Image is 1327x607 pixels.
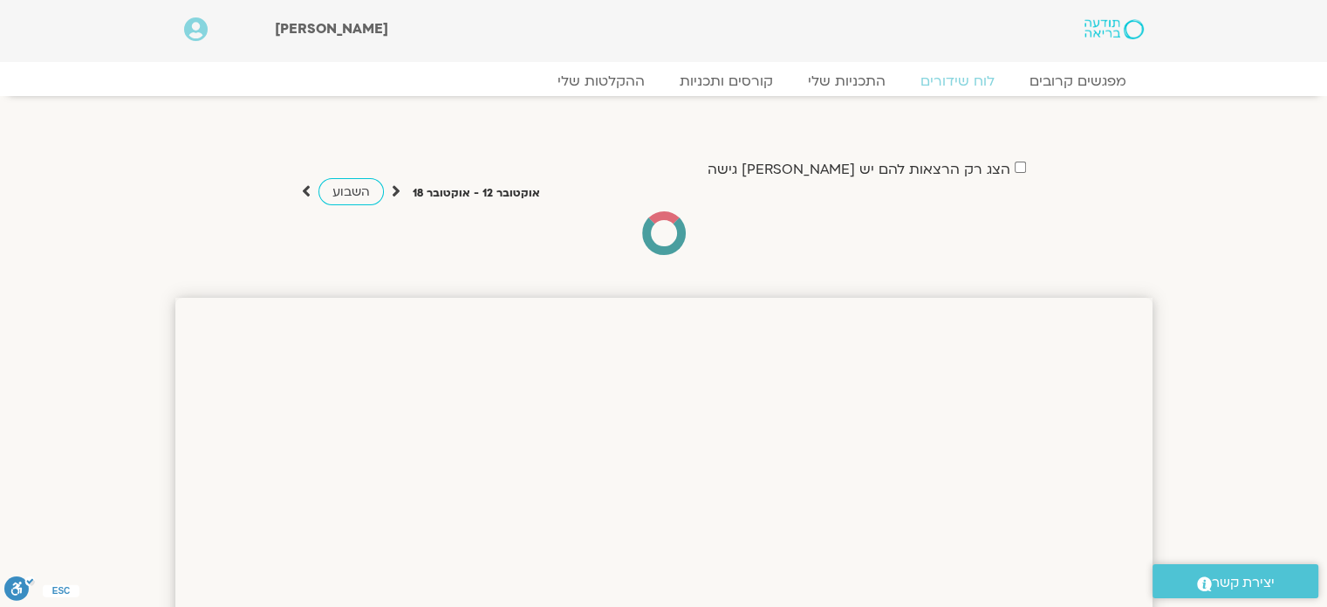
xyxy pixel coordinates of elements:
[275,19,388,38] span: [PERSON_NAME]
[184,72,1144,90] nav: Menu
[332,183,370,200] span: השבוע
[318,178,384,205] a: השבוע
[662,72,790,90] a: קורסים ותכניות
[540,72,662,90] a: ההקלטות שלי
[1212,571,1275,595] span: יצירת קשר
[903,72,1012,90] a: לוח שידורים
[708,162,1010,177] label: הצג רק הרצאות להם יש [PERSON_NAME] גישה
[413,184,540,203] p: אוקטובר 12 - אוקטובר 18
[790,72,903,90] a: התכניות שלי
[1153,564,1318,598] a: יצירת קשר
[1012,72,1144,90] a: מפגשים קרובים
